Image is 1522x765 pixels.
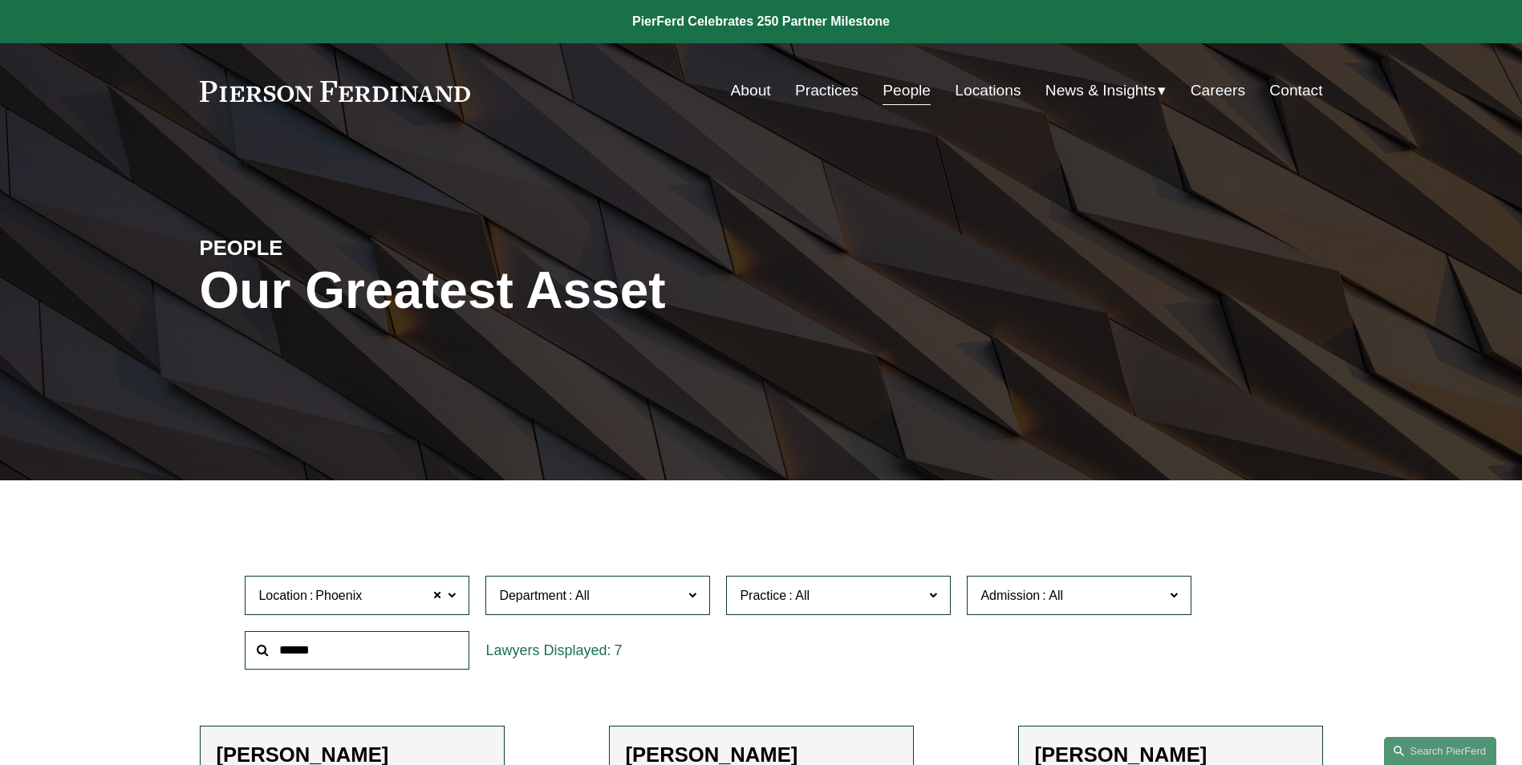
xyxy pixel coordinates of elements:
a: Practices [795,75,858,106]
a: Careers [1191,75,1245,106]
span: Phoenix [315,585,362,606]
a: Locations [955,75,1021,106]
span: Department [499,589,566,602]
span: Admission [980,589,1040,602]
a: About [731,75,771,106]
a: People [883,75,931,106]
h4: PEOPLE [200,235,481,261]
a: folder dropdown [1045,75,1167,106]
span: 7 [614,642,622,658]
span: Practice [740,589,786,602]
a: Contact [1269,75,1322,106]
h1: Our Greatest Asset [200,261,948,320]
span: News & Insights [1045,77,1156,105]
span: Location [258,589,307,602]
a: Search this site [1384,737,1496,765]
